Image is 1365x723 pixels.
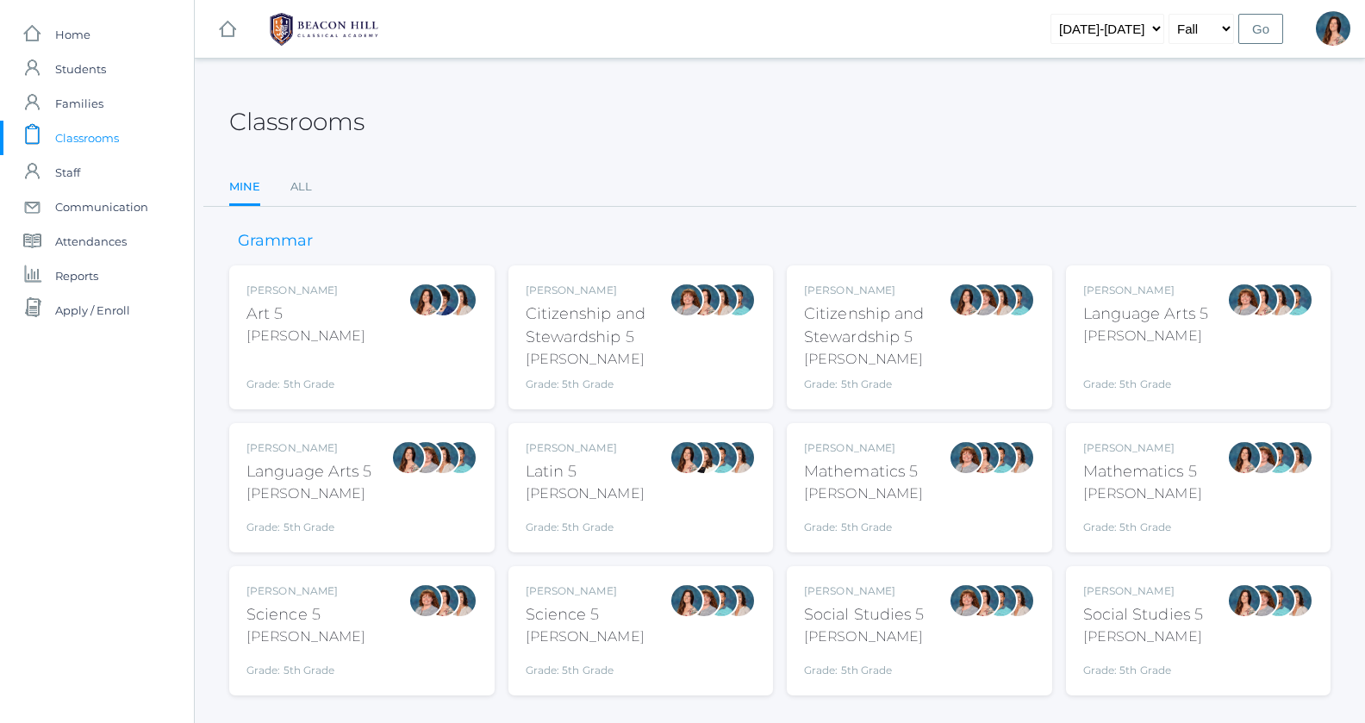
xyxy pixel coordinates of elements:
[526,283,670,298] div: [PERSON_NAME]
[408,440,443,475] div: Sarah Bence
[229,109,365,135] h2: Classrooms
[55,190,148,224] span: Communication
[704,440,739,475] div: Westen Taylor
[246,326,365,346] div: [PERSON_NAME]
[804,603,925,626] div: Social Studies 5
[704,583,739,618] div: Westen Taylor
[804,511,923,535] div: Grade: 5th Grade
[259,8,389,51] img: 1_BHCALogos-05.png
[721,283,756,317] div: Westen Taylor
[246,302,365,326] div: Art 5
[526,302,670,349] div: Citizenship and Stewardship 5
[804,460,923,483] div: Mathematics 5
[526,654,645,678] div: Grade: 5th Grade
[391,440,426,475] div: Rebecca Salazar
[55,17,90,52] span: Home
[1279,283,1313,317] div: Westen Taylor
[1244,283,1279,317] div: Rebecca Salazar
[804,349,949,370] div: [PERSON_NAME]
[55,86,103,121] span: Families
[1262,583,1296,618] div: Westen Taylor
[687,583,721,618] div: Sarah Bence
[1083,326,1209,346] div: [PERSON_NAME]
[704,283,739,317] div: Cari Burke
[804,483,923,504] div: [PERSON_NAME]
[526,377,670,392] div: Grade: 5th Grade
[721,440,756,475] div: Cari Burke
[246,283,365,298] div: [PERSON_NAME]
[443,283,477,317] div: Cari Burke
[246,654,365,678] div: Grade: 5th Grade
[983,283,1018,317] div: Cari Burke
[804,283,949,298] div: [PERSON_NAME]
[1083,603,1204,626] div: Social Studies 5
[246,603,365,626] div: Science 5
[526,460,645,483] div: Latin 5
[983,440,1018,475] div: Westen Taylor
[721,583,756,618] div: Cari Burke
[246,511,372,535] div: Grade: 5th Grade
[55,121,119,155] span: Classrooms
[408,283,443,317] div: Rebecca Salazar
[526,626,645,647] div: [PERSON_NAME]
[1227,283,1262,317] div: Sarah Bence
[246,583,365,599] div: [PERSON_NAME]
[526,603,645,626] div: Science 5
[1244,440,1279,475] div: Sarah Bence
[1083,626,1204,647] div: [PERSON_NAME]
[526,511,645,535] div: Grade: 5th Grade
[55,293,130,327] span: Apply / Enroll
[526,440,645,456] div: [PERSON_NAME]
[1000,583,1035,618] div: Cari Burke
[55,224,127,259] span: Attendances
[1316,11,1350,46] div: Rebecca Salazar
[55,155,80,190] span: Staff
[804,302,949,349] div: Citizenship and Stewardship 5
[687,283,721,317] div: Rebecca Salazar
[687,440,721,475] div: Teresa Deutsch
[1000,440,1035,475] div: Cari Burke
[804,654,925,678] div: Grade: 5th Grade
[426,440,460,475] div: Cari Burke
[1238,14,1283,44] input: Go
[1083,483,1202,504] div: [PERSON_NAME]
[983,583,1018,618] div: Westen Taylor
[1083,353,1209,392] div: Grade: 5th Grade
[55,259,98,293] span: Reports
[1227,440,1262,475] div: Rebecca Salazar
[1083,654,1204,678] div: Grade: 5th Grade
[443,440,477,475] div: Westen Taylor
[246,440,372,456] div: [PERSON_NAME]
[1083,511,1202,535] div: Grade: 5th Grade
[1083,460,1202,483] div: Mathematics 5
[1000,283,1035,317] div: Westen Taylor
[526,583,645,599] div: [PERSON_NAME]
[670,440,704,475] div: Rebecca Salazar
[804,440,923,456] div: [PERSON_NAME]
[229,170,260,207] a: Mine
[526,349,670,370] div: [PERSON_NAME]
[426,283,460,317] div: Carolyn Sugimoto
[526,483,645,504] div: [PERSON_NAME]
[1083,283,1209,298] div: [PERSON_NAME]
[1279,440,1313,475] div: Cari Burke
[443,583,477,618] div: Cari Burke
[1083,302,1209,326] div: Language Arts 5
[1244,583,1279,618] div: Sarah Bence
[966,583,1000,618] div: Rebecca Salazar
[1262,283,1296,317] div: Cari Burke
[229,233,321,250] h3: Grammar
[1279,583,1313,618] div: Cari Burke
[949,440,983,475] div: Sarah Bence
[1083,440,1202,456] div: [PERSON_NAME]
[1083,583,1204,599] div: [PERSON_NAME]
[1227,583,1262,618] div: Rebecca Salazar
[949,583,983,618] div: Sarah Bence
[804,583,925,599] div: [PERSON_NAME]
[966,283,1000,317] div: Sarah Bence
[670,283,704,317] div: Sarah Bence
[670,583,704,618] div: Rebecca Salazar
[966,440,1000,475] div: Rebecca Salazar
[246,460,372,483] div: Language Arts 5
[246,626,365,647] div: [PERSON_NAME]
